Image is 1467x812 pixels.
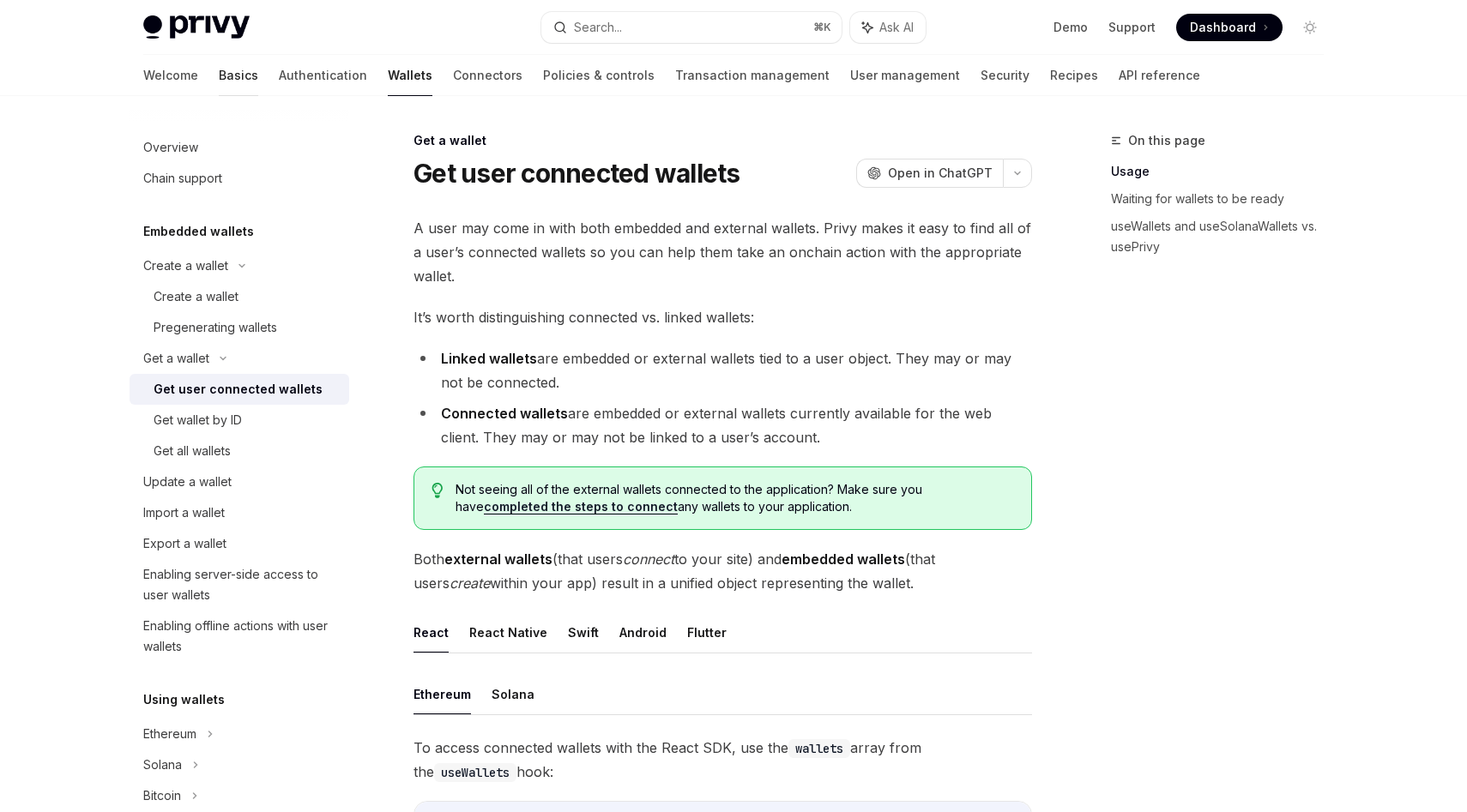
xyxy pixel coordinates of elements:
span: On this page [1128,130,1205,151]
a: Chain support [130,163,349,194]
span: A user may come in with both embedded and external wallets. Privy makes it easy to find all of a ... [414,216,1032,288]
strong: embedded wallets [782,550,905,568]
a: Authentication [279,55,367,96]
div: Get a wallet [143,348,209,369]
li: are embedded or external wallets currently available for the web client. They may or may not be l... [414,401,1032,449]
div: Enabling server-side access to user wallets [143,564,339,605]
button: Search...⌘K [541,12,842,43]
em: connect [623,550,674,568]
div: Chain support [143,168,222,189]
button: Ethereum [414,674,471,714]
button: Swift [568,612,599,653]
a: Overview [130,132,349,163]
a: Import a wallet [130,497,349,528]
button: Ask AI [850,12,926,43]
div: Get a wallet [414,132,1032,149]
a: Transaction management [675,55,830,96]
a: Usage [1111,158,1337,185]
code: useWallets [434,763,516,782]
button: React [414,612,449,653]
a: Basics [219,55,258,96]
a: Enabling server-side access to user wallets [130,559,349,611]
button: Flutter [687,612,727,653]
div: Update a wallet [143,472,232,492]
a: Get user connected wallets [130,374,349,405]
span: Open in ChatGPT [888,165,993,182]
div: Enabling offline actions with user wallets [143,616,339,657]
span: Ask AI [879,19,914,36]
li: are embedded or external wallets tied to a user object. They may or may not be connected. [414,346,1032,394]
a: Update a wallet [130,466,349,497]
a: Recipes [1050,55,1098,96]
div: Get user connected wallets [154,379,323,400]
a: Waiting for wallets to be ready [1111,185,1337,213]
a: Demo [1053,19,1088,36]
a: Get all wallets [130,436,349,466]
a: Export a wallet [130,528,349,559]
a: Create a wallet [130,281,349,312]
code: wallets [788,739,850,758]
span: It’s worth distinguishing connected vs. linked wallets: [414,305,1032,329]
a: Connectors [453,55,522,96]
a: Wallets [388,55,432,96]
button: React Native [469,612,547,653]
span: Dashboard [1190,19,1256,36]
a: Pregenerating wallets [130,312,349,343]
span: To access connected wallets with the React SDK, use the array from the hook: [414,736,1032,784]
div: Overview [143,137,198,158]
div: Ethereum [143,724,196,744]
a: Get wallet by ID [130,405,349,436]
strong: external wallets [444,550,552,568]
div: Pregenerating wallets [154,317,277,338]
div: Get wallet by ID [154,410,242,430]
div: Solana [143,755,182,775]
button: Solana [492,674,534,714]
img: light logo [143,15,250,39]
a: Support [1108,19,1156,36]
span: Not seeing all of the external wallets connected to the application? Make sure you have any walle... [456,481,1014,515]
a: User management [850,55,960,96]
strong: Connected wallets [441,405,568,422]
a: Dashboard [1176,14,1283,41]
div: Bitcoin [143,785,181,806]
a: API reference [1119,55,1200,96]
div: Search... [574,17,622,38]
span: Both (that users to your site) and (that users within your app) result in a unified object repres... [414,547,1032,595]
a: Security [981,55,1029,96]
span: ⌘ K [813,21,831,34]
a: Policies & controls [543,55,655,96]
div: Create a wallet [143,256,228,276]
a: completed the steps to connect [484,499,678,514]
div: Get all wallets [154,441,231,461]
em: create [450,574,490,592]
h5: Embedded wallets [143,221,254,242]
button: Open in ChatGPT [856,159,1003,188]
div: Create a wallet [154,286,238,307]
svg: Tip [432,483,444,498]
button: Android [619,612,667,653]
a: Welcome [143,55,198,96]
div: Import a wallet [143,502,225,523]
h5: Using wallets [143,689,225,710]
button: Toggle dark mode [1296,14,1324,41]
h1: Get user connected wallets [414,158,740,189]
a: useWallets and useSolanaWallets vs. usePrivy [1111,213,1337,261]
a: Enabling offline actions with user wallets [130,611,349,662]
strong: Linked wallets [441,350,537,367]
div: Export a wallet [143,533,226,554]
